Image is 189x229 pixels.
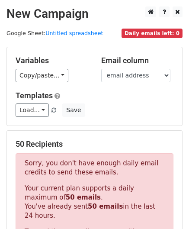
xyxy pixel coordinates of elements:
h2: New Campaign [6,6,183,21]
button: Save [62,103,85,117]
a: Daily emails left: 0 [122,30,183,36]
strong: 50 emails [66,194,101,201]
a: Templates [16,91,53,100]
strong: 50 emails [88,203,123,210]
a: Load... [16,103,49,117]
p: Your current plan supports a daily maximum of . You've already sent in the last 24 hours. [25,184,164,220]
h5: 50 Recipients [16,139,173,149]
h5: Email column [101,56,174,65]
a: Untitled spreadsheet [45,30,103,36]
a: Copy/paste... [16,69,68,82]
h5: Variables [16,56,88,65]
small: Google Sheet: [6,30,103,36]
p: Sorry, you don't have enough daily email credits to send these emails. [25,159,164,177]
span: Daily emails left: 0 [122,29,183,38]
